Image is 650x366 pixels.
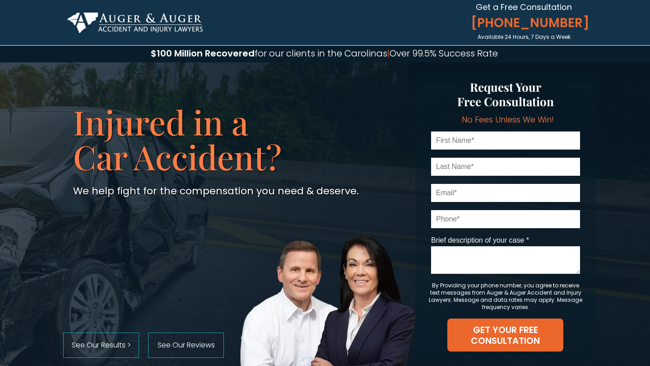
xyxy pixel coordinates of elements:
span: GET YOUR FREE CONSULTATION [447,324,563,346]
span: Free Consultation [457,94,554,109]
span: Injured in a Car Accident? [73,99,282,179]
span: Over 99.5% Success Rate [390,47,498,60]
span: See Our Reviews [149,341,223,349]
span: By Providing your phone number, you agree to receive text messages from Auger & Auger Accident an... [429,282,582,311]
input: First Name* [431,131,580,150]
span: [PHONE_NUMBER] [467,15,584,31]
span: Get a Free Consultation [476,1,572,13]
input: Phone* [431,210,580,228]
a: See Our Reviews [148,333,224,358]
span: We help fight for the compensation you need & deserve. [73,184,359,198]
span: No Fees Unless We Win! [462,114,554,125]
span: Request Your [470,79,541,95]
input: Last Name* [431,158,580,176]
a: See Our Results > [63,333,139,358]
span: See Our Results > [64,341,139,349]
input: Email* [431,184,580,202]
span: Brief description of your case * [431,236,529,244]
a: [PHONE_NUMBER] [467,12,584,33]
span: Available 24 Hours, 7 Days a Week [478,33,571,41]
span: for our clients in the Carolinas [255,47,387,60]
span: | [387,47,390,60]
button: GET YOUR FREE CONSULTATION [447,319,563,352]
span: $100 Million Recovered [151,47,255,60]
img: Auger & Auger Accident and Injury Lawyers [67,12,203,33]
